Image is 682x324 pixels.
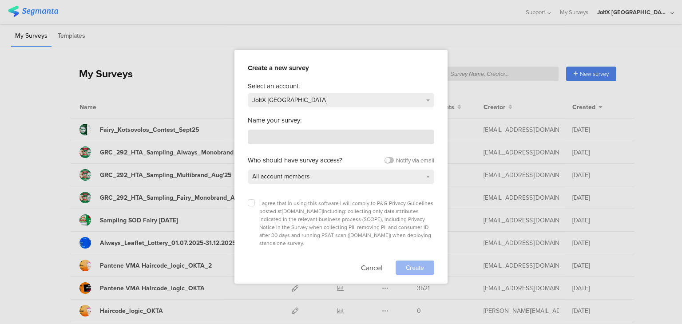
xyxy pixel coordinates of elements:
button: Cancel [361,261,383,275]
div: Create a new survey [248,63,434,73]
a: [DOMAIN_NAME] [282,207,323,215]
a: [DOMAIN_NAME] [349,231,390,239]
span: JoltX [GEOGRAPHIC_DATA] [252,95,327,105]
span: All account members [252,172,310,181]
span: I agree that in using this software I will comply to P&G Privacy Guidelines posted at including: ... [259,199,433,247]
div: Notify via email [396,156,434,165]
div: Who should have survey access? [248,155,342,165]
div: Select an account: [248,81,434,91]
div: Name your survey: [248,115,434,125]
